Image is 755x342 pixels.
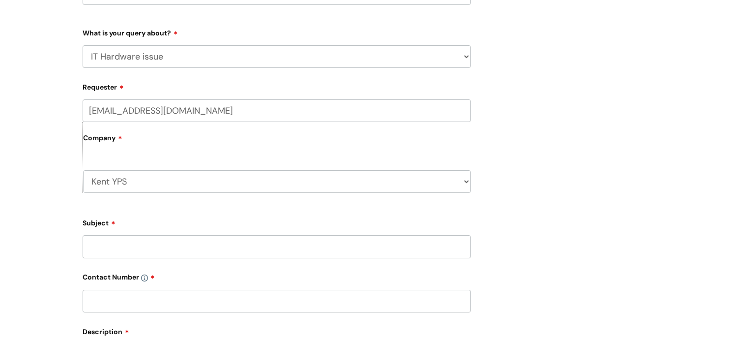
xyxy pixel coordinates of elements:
input: Email [83,99,471,122]
label: Contact Number [83,270,471,281]
img: info-icon.svg [141,275,148,281]
label: What is your query about? [83,26,471,37]
label: Company [83,130,471,153]
label: Subject [83,216,471,227]
label: Requester [83,80,471,92]
label: Description [83,324,471,336]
